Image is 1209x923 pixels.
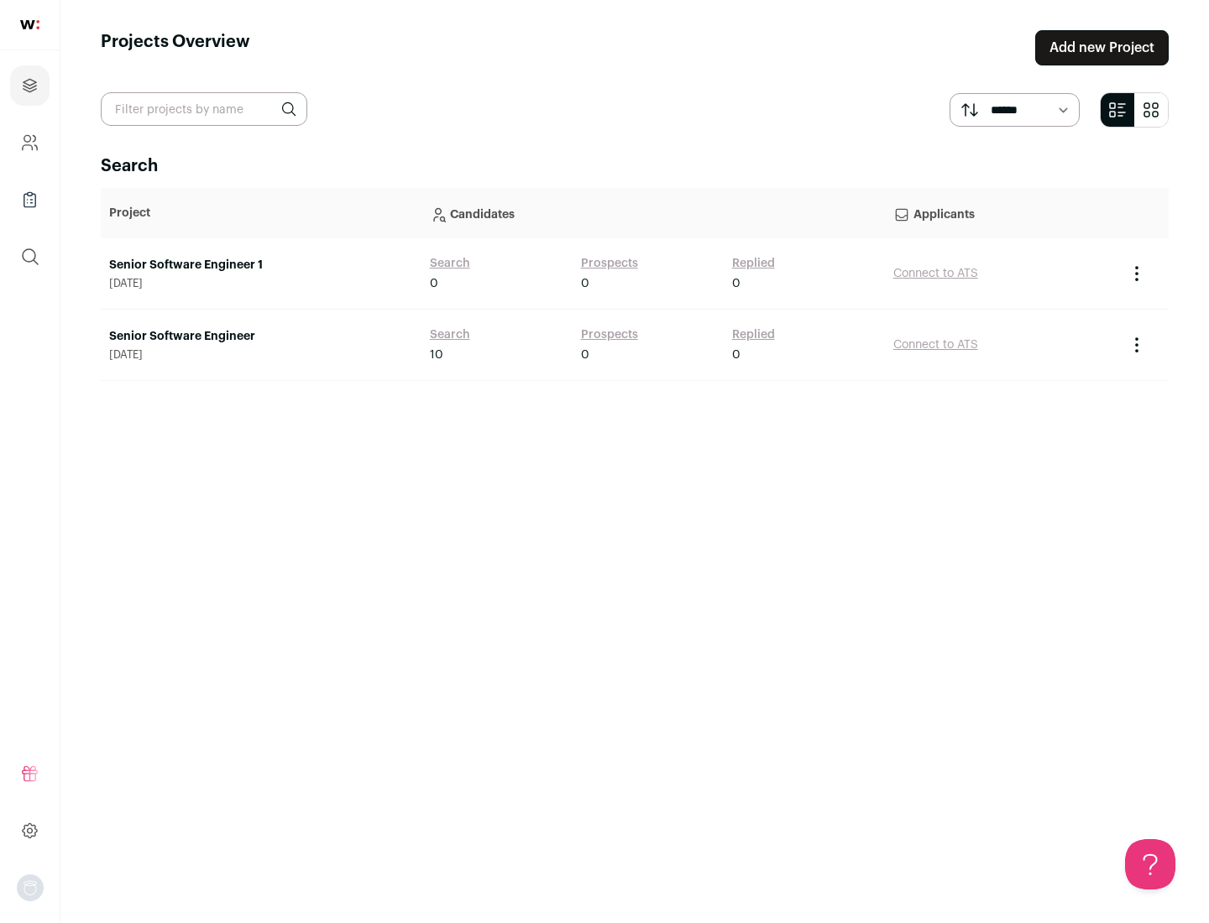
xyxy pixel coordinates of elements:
span: [DATE] [109,348,413,362]
span: 0 [732,347,741,363]
a: Connect to ATS [893,339,978,351]
a: Add new Project [1035,30,1169,65]
span: 0 [581,347,589,363]
a: Company Lists [10,180,50,220]
span: [DATE] [109,277,413,290]
button: Project Actions [1127,263,1147,284]
img: wellfound-shorthand-0d5821cbd27db2630d0214b213865d53afaa358527fdda9d0ea32b1df1b89c2c.svg [20,20,39,29]
p: Candidates [430,196,877,230]
a: Replied [732,255,775,272]
a: Search [430,326,470,343]
a: Senior Software Engineer [109,328,413,345]
a: Prospects [581,326,638,343]
img: nopic.png [17,874,44,901]
button: Open dropdown [17,874,44,901]
p: Applicants [893,196,1110,230]
a: Connect to ATS [893,268,978,279]
span: 0 [430,275,438,292]
input: Filter projects by name [101,92,307,126]
iframe: Help Scout Beacon - Open [1125,839,1175,889]
a: Projects [10,65,50,106]
p: Project [109,205,413,222]
span: 0 [732,275,741,292]
a: Search [430,255,470,272]
span: 10 [430,347,443,363]
span: 0 [581,275,589,292]
a: Company and ATS Settings [10,123,50,163]
h2: Search [101,154,1169,178]
a: Prospects [581,255,638,272]
a: Senior Software Engineer 1 [109,257,413,274]
h1: Projects Overview [101,30,250,65]
a: Replied [732,326,775,343]
button: Project Actions [1127,335,1147,355]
